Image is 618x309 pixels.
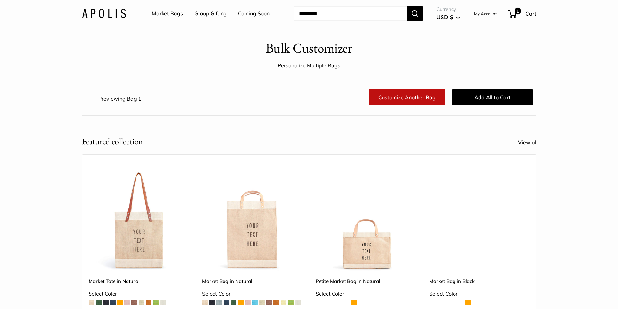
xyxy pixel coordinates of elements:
a: View all [518,138,545,148]
span: Currency [436,5,460,14]
span: 1 [514,8,521,14]
span: Cart [525,10,536,17]
div: Select Color [429,289,530,299]
span: Previewing Bag 1 [98,95,141,102]
a: Group Gifting [194,9,227,18]
a: Market Bag in NaturalMarket Bag in Natural [202,171,303,271]
a: description_Make it yours with custom printed text.description_The Original Market bag in its 4 n... [89,171,189,271]
img: description_Make it yours with custom printed text. [89,171,189,271]
div: Select Color [316,289,416,299]
img: Market Bag in Natural [202,171,303,271]
a: Market Bag in Black [429,278,530,285]
span: USD $ [436,14,453,20]
a: Market Bag in Natural [202,278,303,285]
a: 1 Cart [508,8,536,19]
a: Customize Another Bag [369,89,445,105]
button: Add All to Cart [452,89,533,105]
a: Coming Soon [238,9,270,18]
a: Market Bags [152,9,183,18]
div: Select Color [202,289,303,299]
div: Select Color [89,289,189,299]
a: Market Bag in BlackMarket Bag in Black [429,171,530,271]
button: Search [407,6,423,21]
button: USD $ [436,12,460,22]
a: Petite Market Bag in Naturaldescription_Effortless style that elevates every moment [316,171,416,271]
a: Market Tote in Natural [89,278,189,285]
a: My Account [474,10,497,18]
img: Apolis [82,9,126,18]
a: Petite Market Bag in Natural [316,278,416,285]
h2: Featured collection [82,135,143,148]
input: Search... [294,6,407,21]
h1: Bulk Customizer [266,39,352,58]
div: Personalize Multiple Bags [278,61,340,71]
img: Petite Market Bag in Natural [316,171,416,271]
